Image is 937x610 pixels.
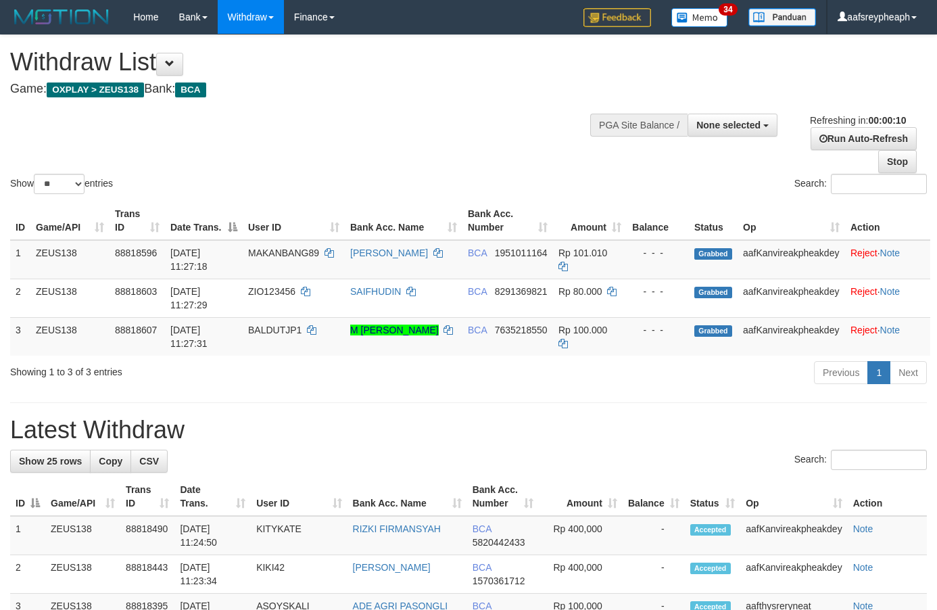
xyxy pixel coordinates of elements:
th: Op: activate to sort column ascending [738,202,845,240]
span: Accepted [690,563,731,574]
a: Stop [878,150,917,173]
span: Accepted [690,524,731,536]
span: Show 25 rows [19,456,82,467]
td: 2 [10,555,45,594]
span: Refreshing in: [810,115,906,126]
span: BCA [175,83,206,97]
span: ZIO123456 [248,286,295,297]
h4: Game: Bank: [10,83,611,96]
input: Search: [831,450,927,470]
a: Note [880,325,900,335]
label: Show entries [10,174,113,194]
th: User ID: activate to sort column ascending [243,202,345,240]
h1: Latest Withdraw [10,417,927,444]
span: BALDUTJP1 [248,325,302,335]
a: Note [853,562,873,573]
a: [PERSON_NAME] [353,562,431,573]
th: Amount: activate to sort column ascending [539,477,623,516]
span: [DATE] 11:27:18 [170,248,208,272]
span: Copy 1951011164 to clipboard [495,248,548,258]
div: - - - [632,285,683,298]
td: KIKI42 [251,555,347,594]
td: 1 [10,240,30,279]
strong: 00:00:10 [868,115,906,126]
td: ZEUS138 [30,317,110,356]
td: ZEUS138 [45,555,120,594]
a: Note [853,523,873,534]
th: Action [848,477,927,516]
th: User ID: activate to sort column ascending [251,477,347,516]
div: - - - [632,323,683,337]
th: Date Trans.: activate to sort column descending [165,202,243,240]
span: CSV [139,456,159,467]
td: · [845,279,930,317]
select: Showentries [34,174,85,194]
a: Copy [90,450,131,473]
td: aafKanvireakpheakdey [738,317,845,356]
span: [DATE] 11:27:29 [170,286,208,310]
span: 88818603 [115,286,157,297]
td: 2 [10,279,30,317]
td: ZEUS138 [30,279,110,317]
a: Note [880,286,900,297]
a: SAIFHUDIN [350,286,401,297]
span: Copy 1570361712 to clipboard [473,576,525,586]
input: Search: [831,174,927,194]
img: Button%20Memo.svg [671,8,728,27]
td: [DATE] 11:24:50 [174,516,251,555]
td: ZEUS138 [45,516,120,555]
td: [DATE] 11:23:34 [174,555,251,594]
label: Search: [794,450,927,470]
a: Show 25 rows [10,450,91,473]
h1: Withdraw List [10,49,611,76]
span: BCA [468,325,487,335]
td: aafKanvireakpheakdey [738,240,845,279]
th: Status: activate to sort column ascending [685,477,741,516]
span: 34 [719,3,737,16]
td: Rp 400,000 [539,516,623,555]
span: MAKANBANG89 [248,248,319,258]
span: 88818596 [115,248,157,258]
a: M [PERSON_NAME] [350,325,439,335]
span: Copy 5820442433 to clipboard [473,537,525,548]
span: Rp 80.000 [558,286,602,297]
img: panduan.png [748,8,816,26]
span: Grabbed [694,248,732,260]
td: 88818443 [120,555,174,594]
td: · [845,240,930,279]
th: Bank Acc. Number: activate to sort column ascending [462,202,553,240]
span: BCA [473,562,491,573]
th: Action [845,202,930,240]
th: Game/API: activate to sort column ascending [30,202,110,240]
span: [DATE] 11:27:31 [170,325,208,349]
span: BCA [473,523,491,534]
td: KITYKATE [251,516,347,555]
td: - [623,555,685,594]
span: Grabbed [694,287,732,298]
th: Status [689,202,738,240]
span: Rp 101.010 [558,248,607,258]
th: Bank Acc. Name: activate to sort column ascending [347,477,467,516]
img: MOTION_logo.png [10,7,113,27]
a: Previous [814,361,868,384]
td: 88818490 [120,516,174,555]
img: Feedback.jpg [583,8,651,27]
a: CSV [130,450,168,473]
span: BCA [468,286,487,297]
span: Copy 8291369821 to clipboard [495,286,548,297]
a: Note [880,248,900,258]
a: Next [890,361,927,384]
span: None selected [696,120,761,131]
td: 3 [10,317,30,356]
div: PGA Site Balance / [590,114,688,137]
th: Bank Acc. Number: activate to sort column ascending [467,477,539,516]
th: Date Trans.: activate to sort column ascending [174,477,251,516]
td: aafKanvireakpheakdey [740,516,847,555]
span: 88818607 [115,325,157,335]
a: Reject [850,325,878,335]
label: Search: [794,174,927,194]
th: Amount: activate to sort column ascending [553,202,627,240]
td: 1 [10,516,45,555]
a: 1 [867,361,890,384]
a: [PERSON_NAME] [350,248,428,258]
